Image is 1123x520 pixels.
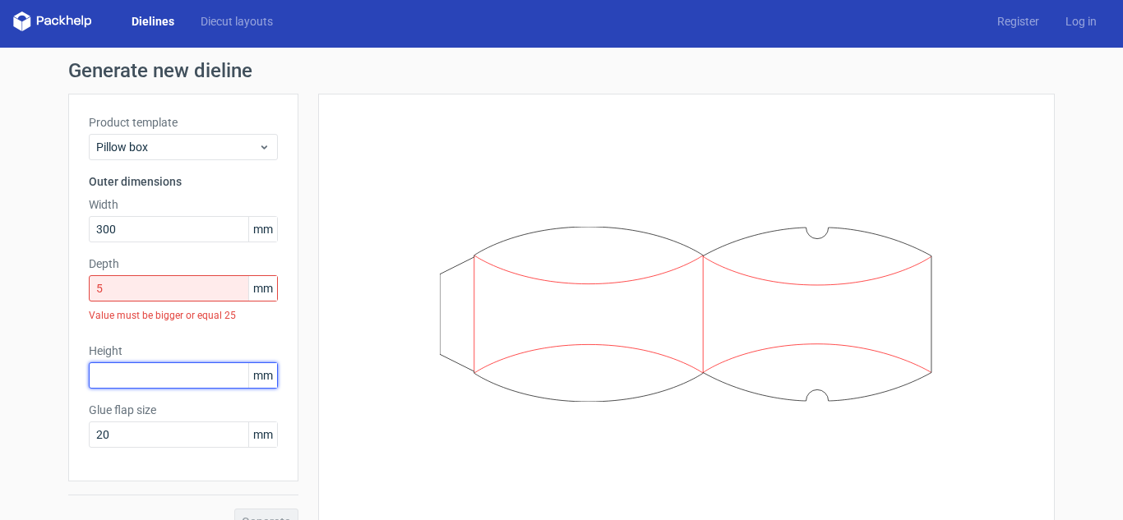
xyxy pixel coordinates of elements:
span: mm [248,363,277,388]
span: Pillow box [96,139,258,155]
span: mm [248,276,277,301]
div: Value must be bigger or equal 25 [89,301,278,329]
label: Glue flap size [89,402,278,418]
a: Register [984,13,1052,30]
label: Height [89,343,278,359]
a: Diecut layouts [187,13,286,30]
h3: Outer dimensions [89,173,278,190]
a: Dielines [118,13,187,30]
label: Depth [89,255,278,272]
label: Product template [89,114,278,131]
a: Log in [1052,13,1110,30]
h1: Generate new dieline [68,61,1055,81]
span: mm [248,422,277,447]
span: mm [248,217,277,242]
label: Width [89,196,278,213]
